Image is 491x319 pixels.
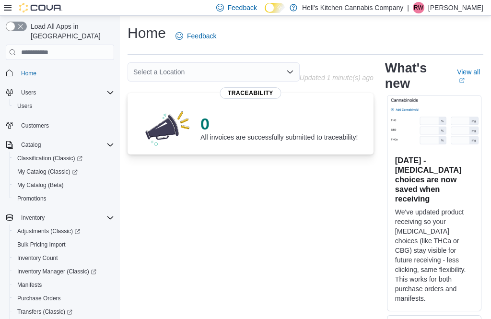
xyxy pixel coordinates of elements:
[13,225,84,237] a: Adjustments (Classic)
[286,68,294,76] button: Open list of options
[10,265,118,278] a: Inventory Manager (Classic)
[428,2,483,13] p: [PERSON_NAME]
[21,70,36,77] span: Home
[13,239,114,250] span: Bulk Pricing Import
[2,86,118,99] button: Users
[17,268,96,275] span: Inventory Manager (Classic)
[13,225,114,237] span: Adjustments (Classic)
[10,178,118,192] button: My Catalog (Beta)
[10,192,118,205] button: Promotions
[17,139,45,151] button: Catalog
[10,251,118,265] button: Inventory Count
[13,166,114,177] span: My Catalog (Classic)
[17,168,78,176] span: My Catalog (Classic)
[172,26,220,46] a: Feedback
[220,87,281,99] span: Traceability
[395,207,473,303] p: We've updated product receiving so your [MEDICAL_DATA] choices (like THCa or CBG) stay visible fo...
[414,2,423,13] span: RW
[13,293,114,304] span: Purchase Orders
[302,2,403,13] p: Hell's Kitchen Cannabis Company
[21,122,49,130] span: Customers
[10,152,118,165] a: Classification (Classic)
[10,99,118,113] button: Users
[10,292,118,305] button: Purchase Orders
[17,68,40,79] a: Home
[17,87,114,98] span: Users
[17,254,58,262] span: Inventory Count
[13,293,65,304] a: Purchase Orders
[17,227,80,235] span: Adjustments (Classic)
[17,212,48,224] button: Inventory
[17,181,64,189] span: My Catalog (Beta)
[17,120,53,131] a: Customers
[13,153,86,164] a: Classification (Classic)
[457,68,483,83] a: View allExternal link
[13,153,114,164] span: Classification (Classic)
[265,3,285,13] input: Dark Mode
[17,295,61,302] span: Purchase Orders
[395,155,473,203] h3: [DATE] - [MEDICAL_DATA] choices are now saved when receiving
[13,179,68,191] a: My Catalog (Beta)
[13,306,76,318] a: Transfers (Classic)
[17,87,40,98] button: Users
[128,24,166,43] h1: Home
[13,266,114,277] span: Inventory Manager (Classic)
[17,119,114,131] span: Customers
[228,3,257,12] span: Feedback
[407,2,409,13] p: |
[13,252,62,264] a: Inventory Count
[17,212,114,224] span: Inventory
[200,114,358,141] div: All invoices are successfully submitted to traceability!
[385,60,445,91] h2: What's new
[10,224,118,238] a: Adjustments (Classic)
[10,238,118,251] button: Bulk Pricing Import
[10,165,118,178] a: My Catalog (Classic)
[13,279,46,291] a: Manifests
[27,22,114,41] span: Load All Apps in [GEOGRAPHIC_DATA]
[200,114,358,133] p: 0
[17,195,47,202] span: Promotions
[459,78,465,83] svg: External link
[2,211,118,224] button: Inventory
[13,179,114,191] span: My Catalog (Beta)
[13,193,114,204] span: Promotions
[21,89,36,96] span: Users
[13,166,82,177] a: My Catalog (Classic)
[19,3,62,12] img: Cova
[17,67,114,79] span: Home
[300,74,374,82] p: Updated 1 minute(s) ago
[13,279,114,291] span: Manifests
[143,108,193,147] img: 0
[17,154,82,162] span: Classification (Classic)
[2,138,118,152] button: Catalog
[13,193,50,204] a: Promotions
[17,241,66,248] span: Bulk Pricing Import
[17,308,72,316] span: Transfers (Classic)
[10,278,118,292] button: Manifests
[13,266,100,277] a: Inventory Manager (Classic)
[13,239,70,250] a: Bulk Pricing Import
[17,139,114,151] span: Catalog
[2,118,118,132] button: Customers
[187,31,216,41] span: Feedback
[21,141,41,149] span: Catalog
[10,305,118,319] a: Transfers (Classic)
[13,306,114,318] span: Transfers (Classic)
[17,102,32,110] span: Users
[413,2,424,13] div: Roderic Webb
[13,252,114,264] span: Inventory Count
[2,66,118,80] button: Home
[17,281,42,289] span: Manifests
[21,214,45,222] span: Inventory
[13,100,114,112] span: Users
[13,100,36,112] a: Users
